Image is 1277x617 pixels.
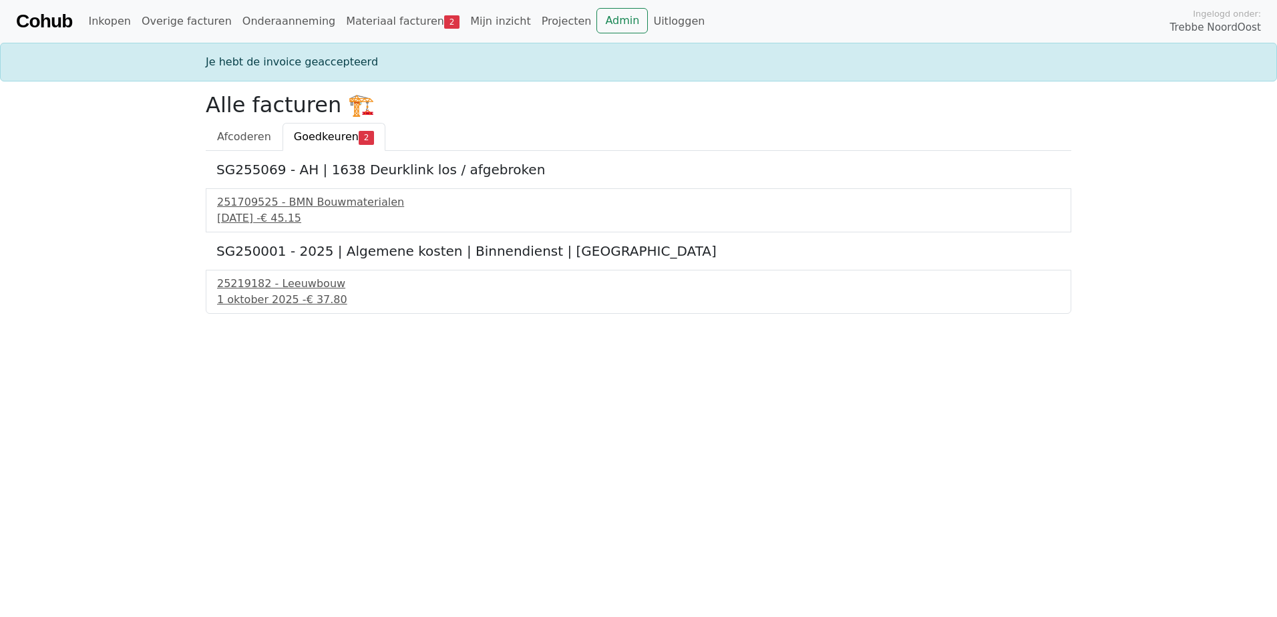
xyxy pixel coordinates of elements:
a: 251709525 - BMN Bouwmaterialen[DATE] -€ 45.15 [217,194,1060,226]
a: Materiaal facturen2 [341,8,465,35]
div: Je hebt de invoice geaccepteerd [198,54,1079,70]
a: Admin [596,8,648,33]
span: 2 [359,131,374,144]
a: Projecten [536,8,597,35]
a: Afcoderen [206,123,283,151]
h5: SG250001 - 2025 | Algemene kosten | Binnendienst | [GEOGRAPHIC_DATA] [216,243,1061,259]
div: 251709525 - BMN Bouwmaterialen [217,194,1060,210]
a: Inkopen [83,8,136,35]
span: Goedkeuren [294,130,359,143]
a: Mijn inzicht [465,8,536,35]
div: 1 oktober 2025 - [217,292,1060,308]
a: Uitloggen [648,8,710,35]
a: Onderaanneming [237,8,341,35]
span: € 37.80 [307,293,347,306]
h5: SG255069 - AH | 1638 Deurklink los / afgebroken [216,162,1061,178]
span: Afcoderen [217,130,271,143]
h2: Alle facturen 🏗️ [206,92,1071,118]
a: Cohub [16,5,72,37]
span: 2 [444,15,460,29]
span: € 45.15 [260,212,301,224]
div: 25219182 - Leeuwbouw [217,276,1060,292]
a: Overige facturen [136,8,237,35]
div: [DATE] - [217,210,1060,226]
a: Goedkeuren2 [283,123,385,151]
span: Ingelogd onder: [1193,7,1261,20]
span: Trebbe NoordOost [1170,20,1261,35]
a: 25219182 - Leeuwbouw1 oktober 2025 -€ 37.80 [217,276,1060,308]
